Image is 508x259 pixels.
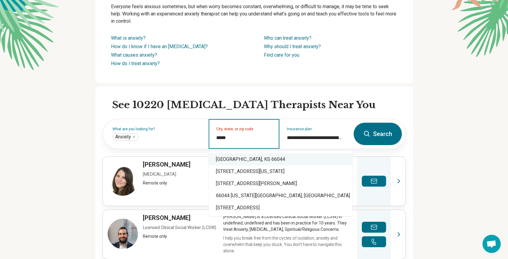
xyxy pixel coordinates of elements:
[264,35,311,41] a: Who can treat anxiety?
[111,61,160,66] a: How do I treat anxiety?
[111,44,208,49] a: How do I know if I have an [MEDICAL_DATA]?
[115,134,131,140] span: Anxiety
[264,44,321,49] a: Why should I treat anxiety?
[362,176,386,187] button: Send a message
[483,235,501,253] div: Open chat
[362,222,386,233] button: Send a message
[209,178,352,190] div: [STREET_ADDRESS][PERSON_NAME]
[209,165,352,178] div: [STREET_ADDRESS][US_STATE]
[209,190,352,202] div: 66044 [US_STATE][GEOGRAPHIC_DATA], [GEOGRAPHIC_DATA]
[362,236,386,247] button: Make a phone call
[111,35,146,41] a: What is anxiety?
[112,99,406,111] h2: See 10220 [MEDICAL_DATA] Therapists Near You
[354,123,402,145] button: Search
[209,151,352,216] div: Suggestions
[111,52,157,58] a: What causes anxiety?
[264,52,299,58] a: Find care for you
[111,3,397,25] p: Everyone feels anxious sometimes, but when worry becomes constant, overwhelming, or difficult to ...
[209,202,352,214] div: [STREET_ADDRESS]
[209,153,352,165] div: [GEOGRAPHIC_DATA], KS 66044
[113,133,139,141] div: Anxiety
[113,127,201,131] label: What are you looking for?
[132,135,136,139] button: Anxiety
